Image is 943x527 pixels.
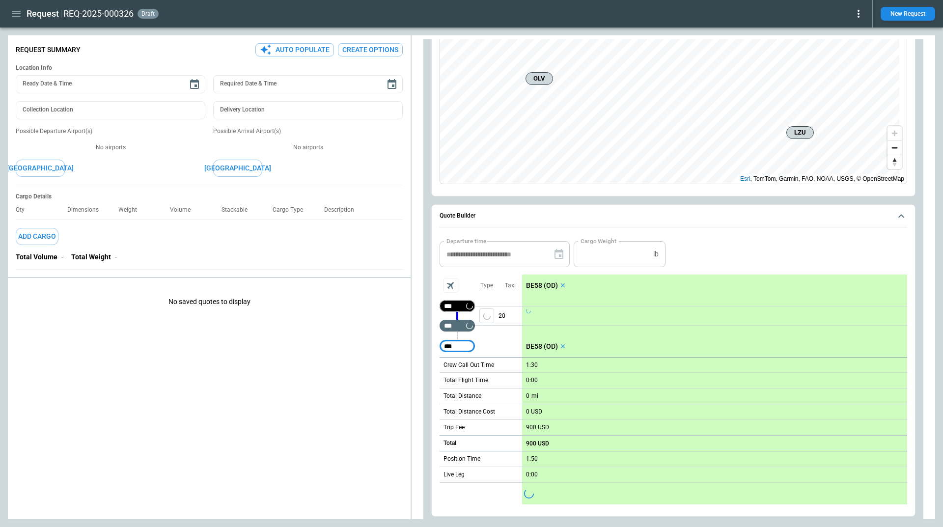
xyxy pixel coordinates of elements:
[255,43,334,56] button: Auto Populate
[446,237,487,245] label: Departure time
[526,455,538,463] p: 1:50
[444,392,481,400] p: Total Distance
[526,361,538,369] p: 1:30
[16,46,81,54] p: Request Summary
[444,455,480,463] p: Position Time
[526,408,542,416] p: 0 USD
[170,206,198,214] p: Volume
[653,250,659,258] p: lb
[71,253,111,261] p: Total Weight
[444,278,458,293] span: Aircraft selection
[273,206,311,214] p: Cargo Type
[213,127,403,136] p: Possible Arrival Airport(s)
[888,140,902,155] button: Zoom out
[115,253,117,261] p: -
[16,64,403,72] h6: Location Info
[526,471,538,478] p: 0:00
[526,440,549,447] p: 900 USD
[8,282,411,322] p: No saved quotes to display
[444,361,494,369] p: Crew Call Out Time
[440,27,899,184] canvas: Map
[479,308,494,323] button: left aligned
[118,206,145,214] p: Weight
[382,75,402,94] button: Choose date
[139,10,157,17] span: draft
[440,340,475,352] div: Too short
[791,128,809,138] span: LZU
[16,160,65,177] button: [GEOGRAPHIC_DATA]
[526,424,549,431] p: 900 USD
[440,300,475,312] div: Not found
[16,143,205,152] p: No airports
[338,43,403,56] button: Create Options
[213,160,262,177] button: [GEOGRAPHIC_DATA]
[444,471,465,479] p: Live Leg
[526,281,558,290] p: BE58 (OD)
[185,75,204,94] button: Choose date
[16,193,403,200] h6: Cargo Details
[888,126,902,140] button: Zoom in
[16,206,32,214] p: Qty
[888,155,902,169] button: Reset bearing to north
[499,306,522,325] p: 20
[444,440,456,446] h6: Total
[222,206,255,214] p: Stackable
[526,392,529,400] p: 0
[324,206,362,214] p: Description
[531,392,538,400] p: mi
[16,127,205,136] p: Possible Departure Airport(s)
[479,308,494,323] span: Type of sector
[444,376,488,385] p: Total Flight Time
[480,281,493,290] p: Type
[881,7,935,21] button: New Request
[522,275,907,504] div: scrollable content
[67,206,107,214] p: Dimensions
[27,8,59,20] h1: Request
[526,342,558,351] p: BE58 (OD)
[440,320,475,332] div: Too short
[63,8,134,20] h2: REQ-2025-000326
[16,253,57,261] p: Total Volume
[440,205,907,227] button: Quote Builder
[16,228,58,245] button: Add Cargo
[61,253,63,261] p: -
[740,174,904,184] div: , TomTom, Garmin, FAO, NOAA, USGS, © OpenStreetMap
[213,143,403,152] p: No airports
[440,213,475,219] h6: Quote Builder
[440,241,907,504] div: Quote Builder
[444,423,465,432] p: Trip Fee
[581,237,616,245] label: Cargo Weight
[526,377,538,384] p: 0:00
[530,74,549,83] span: OLV
[505,281,516,290] p: Taxi
[444,408,495,416] p: Total Distance Cost
[740,175,750,182] a: Esri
